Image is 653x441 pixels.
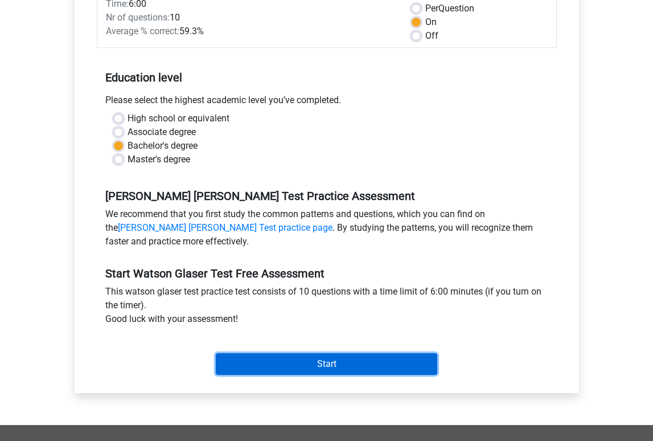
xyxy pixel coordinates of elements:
span: Average % correct: [106,26,179,36]
h5: [PERSON_NAME] [PERSON_NAME] Test Practice Assessment [105,189,548,203]
a: [PERSON_NAME] [PERSON_NAME] Test practice page [118,222,332,233]
label: Off [425,29,438,43]
div: We recommend that you first study the common patterns and questions, which you can find on the . ... [97,207,557,253]
div: This watson glaser test practice test consists of 10 questions with a time limit of 6:00 minutes ... [97,285,557,330]
label: On [425,15,437,29]
span: Nr of questions: [106,12,170,23]
h5: Education level [105,66,548,89]
div: Please select the highest academic level you’ve completed. [97,93,557,112]
label: Master's degree [128,153,190,166]
span: Per [425,3,438,14]
label: Bachelor's degree [128,139,198,153]
label: High school or equivalent [128,112,229,125]
input: Start [216,353,437,375]
h5: Start Watson Glaser Test Free Assessment [105,267,548,280]
div: 59.3% [97,24,403,38]
label: Associate degree [128,125,196,139]
div: 10 [97,11,403,24]
label: Question [425,2,474,15]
